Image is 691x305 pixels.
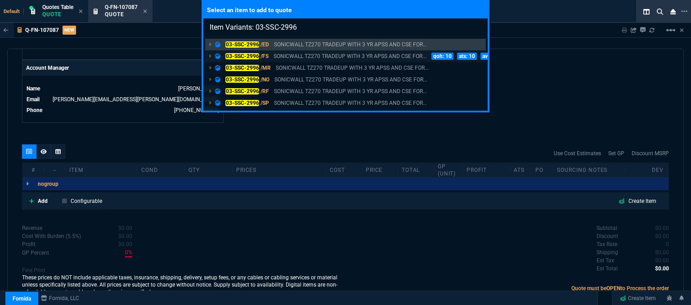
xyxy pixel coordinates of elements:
[225,100,259,106] mark: 03-SSC-2996
[274,87,427,95] p: SONICWALL TZ270 TRADEUP WITH 3 YR APSS AND CSE FOR 1 YR SIA
[260,41,269,48] span: /ED
[480,53,524,60] p: avgCost: 968.64
[260,88,269,94] span: /RF
[203,18,488,36] input: Search...
[225,53,259,59] mark: 03-SSC-2996
[225,76,259,83] mark: 03-SSC-2996
[616,292,660,305] a: Create Item
[274,40,427,49] p: SONICWALL TZ270 TRADEUP WITH 3 YR APSS AND CSE FOR 1 YR SIA
[203,2,488,18] p: Select an item to add to quote
[274,99,427,107] p: SONICWALL TZ270 TRADEUP WITH 3 YR APSS AND CSE FOR 1 YR SIA
[457,53,477,60] p: ats: 10
[276,64,429,72] p: SONICWALL TZ270 TRADEUP WITH 3 YR APSS AND CSE FOR 1 YR SIA
[274,52,426,60] p: SONICWALL TZ270 TRADEUP WITH 3 YR APSS AND CSE FOR 1 YR SIA
[225,88,259,94] mark: 03-SSC-2996
[38,294,82,302] a: msbcCompanyName
[431,53,453,60] p: qoh: 10
[225,65,259,71] mark: 03-SSC-2996
[260,100,269,106] span: /SP
[274,76,427,84] p: SONICWALL TZ270 TRADEUP WITH 3 YR APSS AND CSE FOR 1 YR SIA
[225,41,259,48] mark: 03-SSC-2996
[260,76,269,83] span: /NO
[260,65,271,71] span: /MR
[260,53,269,59] span: /FS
